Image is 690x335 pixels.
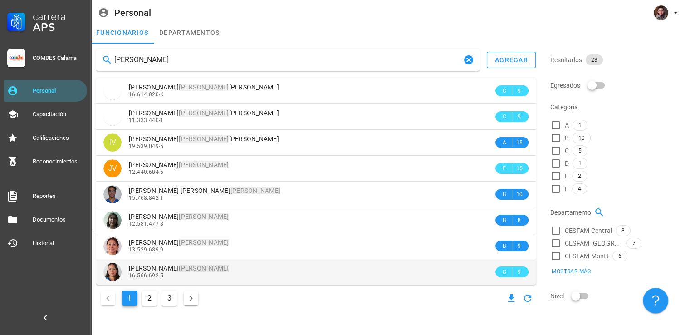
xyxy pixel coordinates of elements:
span: 15 [516,138,523,147]
span: 9 [516,86,523,95]
span: 9 [516,241,523,251]
span: 9 [516,112,523,121]
nav: Navegación de paginación [96,288,203,308]
span: [PERSON_NAME] [PERSON_NAME] [129,109,279,117]
div: Categoria [550,96,685,118]
span: 12.581.477-8 [129,221,164,227]
span: 5 [578,146,582,156]
span: B [565,133,569,143]
div: APS [33,22,83,33]
div: avatar [103,211,122,229]
span: 1 [578,158,582,168]
a: Personal [4,80,87,102]
a: Calificaciones [4,127,87,149]
div: avatar [103,108,122,126]
button: agregar [487,52,536,68]
mark: [PERSON_NAME] [230,187,280,194]
span: D [565,159,569,168]
a: Capacitación [4,103,87,125]
span: F [565,184,568,193]
button: Clear [463,54,474,65]
button: Ir a la página 3 [161,291,177,306]
span: C [565,146,569,155]
mark: [PERSON_NAME] [179,265,229,272]
span: [PERSON_NAME] [129,213,229,220]
mark: [PERSON_NAME] [179,109,229,117]
div: Resultados [550,49,685,71]
span: B [501,216,508,225]
a: Reconocimientos [4,151,87,172]
span: F [501,164,508,173]
span: 19.539.049-5 [129,143,164,149]
span: 16.614.020-K [129,91,164,98]
span: E [565,172,568,181]
span: 13.529.689-9 [129,246,164,253]
span: CESFAM Central [565,226,612,235]
span: 15.768.842-1 [129,195,164,201]
span: 2 [578,171,581,181]
mark: [PERSON_NAME] [179,213,229,220]
span: 6 [618,251,621,261]
span: JV [108,159,117,177]
div: Historial [33,240,83,247]
span: 10 [516,190,523,199]
div: Departamento [550,202,685,223]
span: 10 [578,133,585,143]
span: CESFAM Montt [565,251,609,261]
span: 8 [516,216,523,225]
span: 15 [516,164,523,173]
a: Documentos [4,209,87,231]
span: [PERSON_NAME] [129,265,229,272]
div: Documentos [33,216,83,223]
div: Calificaciones [33,134,83,142]
button: Página siguiente [184,291,198,305]
mark: [PERSON_NAME] [179,161,229,168]
span: A [501,138,508,147]
a: funcionarios [91,22,154,44]
div: Reportes [33,192,83,200]
div: Reconocimientos [33,158,83,165]
span: 8 [621,226,625,236]
mark: [PERSON_NAME] [179,84,229,91]
span: [PERSON_NAME] [PERSON_NAME] [129,187,280,194]
div: Personal [33,87,83,94]
div: Egresados [550,74,685,96]
button: Página actual, página 1 [122,291,137,306]
span: 9 [516,267,523,276]
span: Mostrar más [551,268,591,275]
span: [PERSON_NAME] [PERSON_NAME] [129,84,279,91]
div: avatar [103,159,122,177]
a: departamentos [154,22,225,44]
div: avatar [103,82,122,100]
div: avatar [103,263,122,281]
span: 12.440.684-6 [129,169,164,175]
span: [PERSON_NAME] [PERSON_NAME] [129,135,279,143]
input: Buscar funcionarios… [114,53,461,67]
span: B [501,241,508,251]
div: Nivel [550,285,685,307]
span: 23 [591,54,597,65]
div: Capacitación [33,111,83,118]
button: Ir a la página 2 [142,291,157,306]
div: avatar [103,133,122,152]
span: C [501,267,508,276]
span: 11.333.440-1 [129,117,164,123]
span: 1 [578,120,582,130]
div: Personal [114,8,151,18]
span: 16.566.692-5 [129,272,164,279]
span: [PERSON_NAME] [129,161,229,168]
mark: [PERSON_NAME] [179,239,229,246]
div: avatar [103,237,122,255]
span: C [501,112,508,121]
mark: [PERSON_NAME] [179,135,229,143]
span: A [565,121,569,130]
div: COMDES Calama [33,54,83,62]
span: [PERSON_NAME] [129,239,229,246]
span: 7 [632,238,636,248]
span: 4 [578,184,581,194]
span: C [501,86,508,95]
div: avatar [654,5,668,20]
div: avatar [103,185,122,203]
button: Mostrar más [546,265,597,278]
span: B [501,190,508,199]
